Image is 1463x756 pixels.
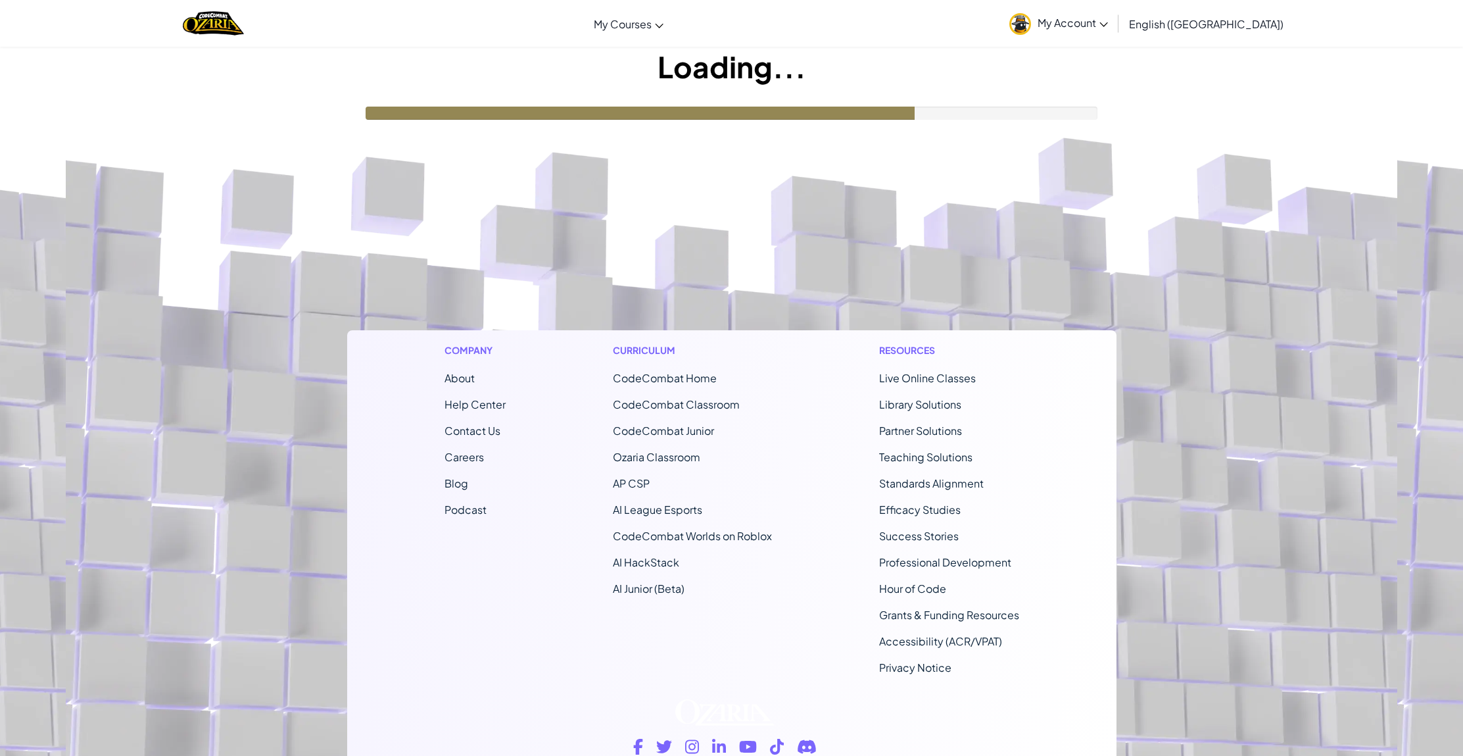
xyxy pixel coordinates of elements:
[444,371,475,385] a: About
[613,343,772,357] h1: Curriculum
[879,582,946,595] a: Hour of Code
[613,397,740,411] a: CodeCombat Classroom
[444,450,484,464] a: Careers
[879,343,1019,357] h1: Resources
[613,476,650,490] a: AP CSP
[879,555,1011,569] a: Professional Development
[1038,16,1108,30] span: My Account
[879,424,962,438] a: Partner Solutions
[613,529,772,543] a: CodeCombat Worlds on Roblox
[879,634,1002,648] a: Accessibility (ACR/VPAT)
[879,503,961,517] a: Efficacy Studies
[613,582,684,595] a: AI Junior (Beta)
[879,661,951,674] a: Privacy Notice
[675,699,775,726] img: Ozaria logo
[879,608,1019,622] a: Grants & Funding Resources
[444,476,468,490] a: Blog
[444,503,487,517] a: Podcast
[183,10,244,37] a: Ozaria by CodeCombat logo
[879,476,984,490] a: Standards Alignment
[1122,6,1290,41] a: English ([GEOGRAPHIC_DATA])
[613,424,714,438] a: CodeCombat Junior
[1009,13,1031,35] img: avatar
[1129,17,1283,31] span: English ([GEOGRAPHIC_DATA])
[1003,3,1115,44] a: My Account
[613,371,717,385] span: CodeCombat Home
[613,450,700,464] a: Ozaria Classroom
[879,529,959,543] a: Success Stories
[594,17,652,31] span: My Courses
[879,450,972,464] a: Teaching Solutions
[587,6,670,41] a: My Courses
[879,371,976,385] a: Live Online Classes
[613,503,702,517] a: AI League Esports
[444,343,506,357] h1: Company
[183,10,244,37] img: Home
[879,397,961,411] a: Library Solutions
[444,397,506,411] a: Help Center
[613,555,679,569] a: AI HackStack
[444,424,500,438] span: Contact Us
